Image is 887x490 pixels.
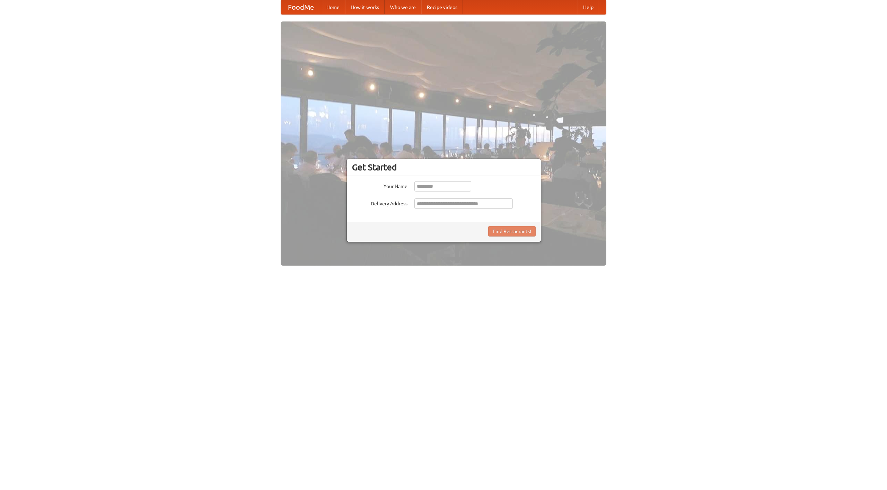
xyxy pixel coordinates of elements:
h3: Get Started [352,162,536,172]
a: FoodMe [281,0,321,14]
a: Home [321,0,345,14]
a: Who we are [385,0,421,14]
a: How it works [345,0,385,14]
button: Find Restaurants! [488,226,536,237]
label: Delivery Address [352,198,407,207]
a: Recipe videos [421,0,463,14]
label: Your Name [352,181,407,190]
a: Help [578,0,599,14]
